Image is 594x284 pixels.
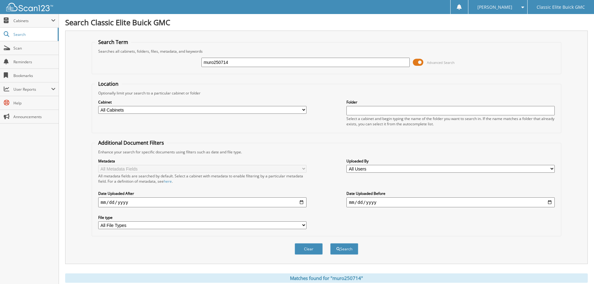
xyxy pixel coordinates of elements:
[95,149,558,155] div: Enhance your search for specific documents using filters such as date and file type.
[13,114,56,119] span: Announcements
[98,173,307,184] div: All metadata fields are searched by default. Select a cabinet with metadata to enable filtering b...
[95,39,131,46] legend: Search Term
[13,59,56,65] span: Reminders
[13,100,56,106] span: Help
[295,243,323,255] button: Clear
[346,197,555,207] input: end
[6,3,53,11] img: scan123-logo-white.svg
[65,17,588,27] h1: Search Classic Elite Buick GMC
[95,49,558,54] div: Searches all cabinets, folders, files, metadata, and keywords
[13,18,51,23] span: Cabinets
[477,5,512,9] span: [PERSON_NAME]
[98,99,307,105] label: Cabinet
[98,215,307,220] label: File type
[13,32,55,37] span: Search
[346,116,555,127] div: Select a cabinet and begin typing the name of the folder you want to search in. If the name match...
[95,80,122,87] legend: Location
[98,197,307,207] input: start
[346,99,555,105] label: Folder
[13,87,51,92] span: User Reports
[427,60,455,65] span: Advanced Search
[98,158,307,164] label: Metadata
[537,5,585,9] span: Classic Elite Buick GMC
[65,273,588,283] div: Matches found for "muro250714"
[164,179,172,184] a: here
[346,158,555,164] label: Uploaded By
[330,243,358,255] button: Search
[13,73,56,78] span: Bookmarks
[95,139,167,146] legend: Additional Document Filters
[95,90,558,96] div: Optionally limit your search to a particular cabinet or folder
[13,46,56,51] span: Scan
[346,191,555,196] label: Date Uploaded Before
[98,191,307,196] label: Date Uploaded After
